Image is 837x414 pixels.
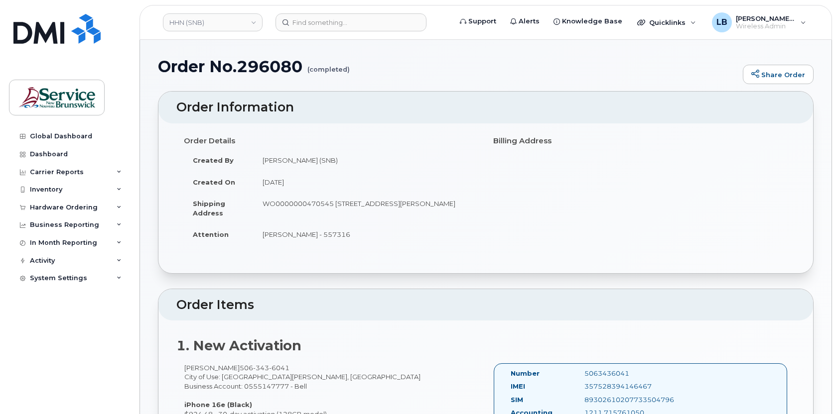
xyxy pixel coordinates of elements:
label: IMEI [511,382,525,391]
h4: Order Details [184,137,478,145]
strong: Attention [193,230,229,238]
h4: Billing Address [493,137,788,145]
strong: Created On [193,178,235,186]
div: 357528394146467 [577,382,680,391]
strong: 1. New Activation [176,337,301,354]
h2: Order Items [176,298,795,312]
td: WO0000000470545 [STREET_ADDRESS][PERSON_NAME] [254,193,478,223]
td: [PERSON_NAME] (SNB) [254,149,478,171]
span: 6041 [269,364,289,372]
div: 89302610207733504796 [577,395,680,405]
div: 5063436041 [577,369,680,378]
label: SIM [511,395,523,405]
strong: Created By [193,156,234,164]
strong: iPhone 16e (Black) [184,401,252,409]
strong: Shipping Address [193,200,225,217]
label: Number [511,369,540,378]
a: Share Order [743,65,814,85]
td: [PERSON_NAME] - 557316 [254,223,478,245]
h1: Order No.296080 [158,58,738,75]
span: 506 [240,364,289,372]
span: 343 [253,364,269,372]
h2: Order Information [176,101,795,114]
td: [DATE] [254,171,478,193]
small: (completed) [307,58,350,73]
